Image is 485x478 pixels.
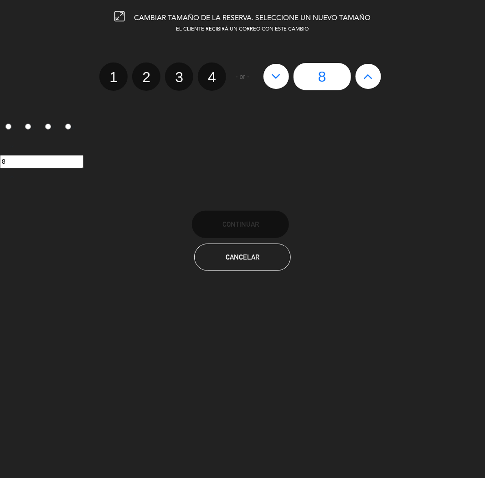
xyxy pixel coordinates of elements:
input: 4 [65,124,71,130]
span: EL CLIENTE RECIBIRÁ UN CORREO CON ESTE CAMBIO [176,27,309,32]
label: 2 [20,119,40,135]
label: 2 [132,62,160,91]
input: 3 [45,124,51,130]
input: 2 [25,124,31,130]
label: 4 [198,62,226,91]
span: Continuar [222,220,259,228]
label: 3 [165,62,193,91]
button: Continuar [192,211,289,238]
span: CAMBIAR TAMAÑO DE LA RESERVA. SELECCIONE UN NUEVO TAMAÑO [134,15,371,22]
span: - or - [236,72,249,82]
input: 1 [5,124,11,130]
label: 3 [40,119,60,135]
label: 1 [99,62,128,91]
button: Cancelar [194,244,291,271]
span: Cancelar [226,253,259,261]
label: 4 [60,119,80,135]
